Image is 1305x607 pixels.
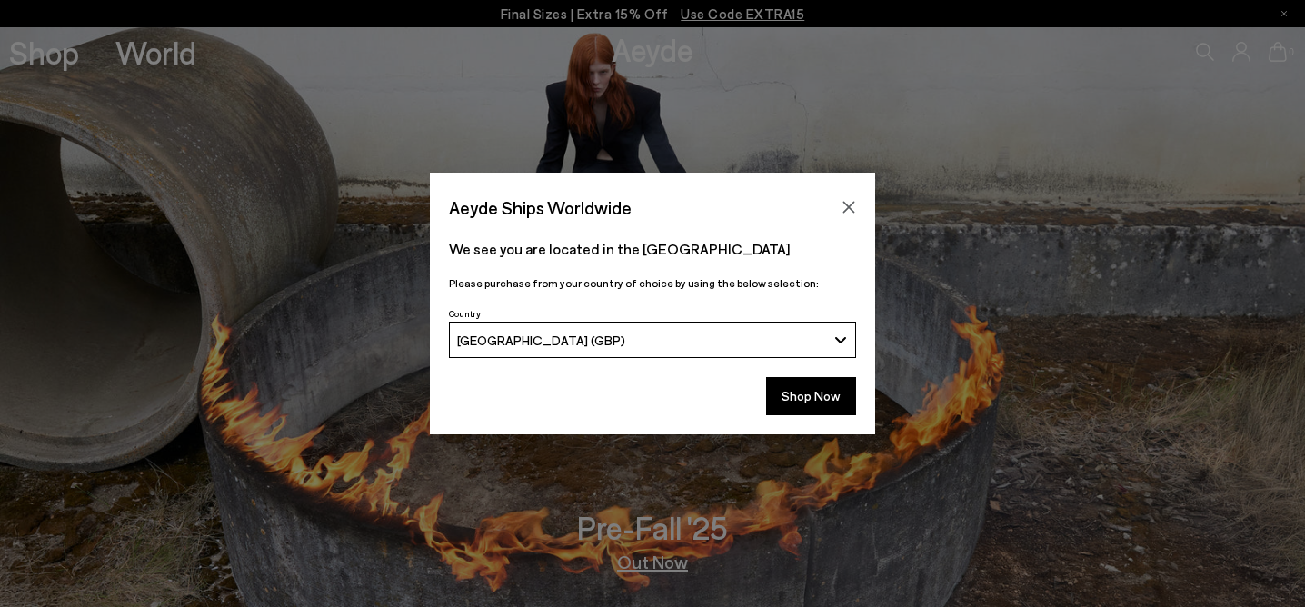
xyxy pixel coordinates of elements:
[457,333,625,348] span: [GEOGRAPHIC_DATA] (GBP)
[449,192,632,224] span: Aeyde Ships Worldwide
[766,377,856,415] button: Shop Now
[449,308,481,319] span: Country
[835,194,862,221] button: Close
[449,274,856,292] p: Please purchase from your country of choice by using the below selection:
[449,238,856,260] p: We see you are located in the [GEOGRAPHIC_DATA]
